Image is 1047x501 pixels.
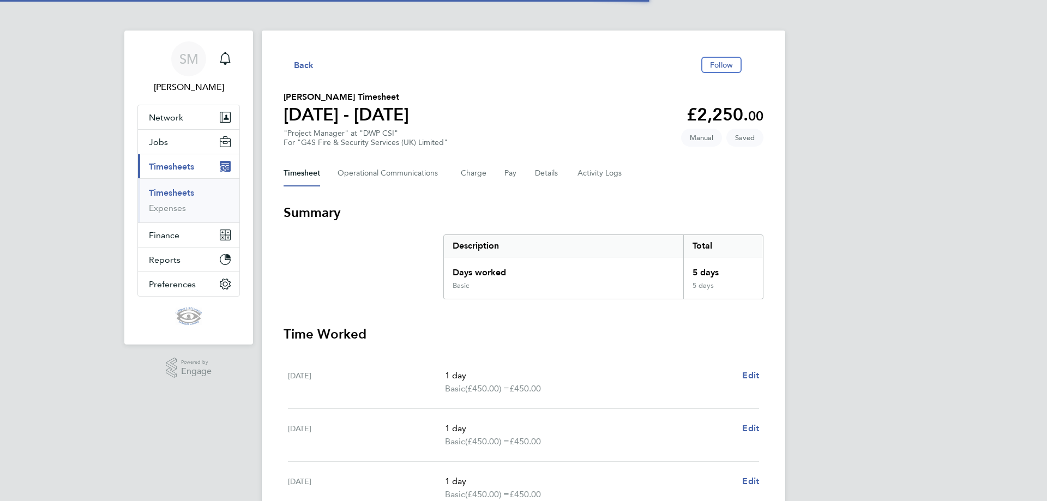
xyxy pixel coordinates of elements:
[681,129,722,147] span: This timesheet was manually created.
[294,59,314,72] span: Back
[284,325,763,343] h3: Time Worked
[149,188,194,198] a: Timesheets
[284,104,409,125] h1: [DATE] - [DATE]
[465,383,509,394] span: (£450.00) =
[149,161,194,172] span: Timesheets
[179,52,198,66] span: SM
[742,422,759,435] a: Edit
[535,160,560,186] button: Details
[742,476,759,486] span: Edit
[138,105,239,129] button: Network
[453,281,469,290] div: Basic
[181,367,212,376] span: Engage
[748,108,763,124] span: 00
[742,369,759,382] a: Edit
[746,62,763,68] button: Timesheets Menu
[461,160,487,186] button: Charge
[149,137,168,147] span: Jobs
[288,475,445,501] div: [DATE]
[138,248,239,271] button: Reports
[445,422,733,435] p: 1 day
[683,281,763,299] div: 5 days
[445,382,465,395] span: Basic
[683,235,763,257] div: Total
[445,475,733,488] p: 1 day
[137,307,240,325] a: Go to home page
[742,475,759,488] a: Edit
[443,234,763,299] div: Summary
[284,138,448,147] div: For "G4S Fire & Security Services (UK) Limited"
[465,436,509,446] span: (£450.00) =
[138,178,239,222] div: Timesheets
[687,104,763,125] app-decimal: £2,250.
[445,435,465,448] span: Basic
[288,369,445,395] div: [DATE]
[445,488,465,501] span: Basic
[444,257,683,281] div: Days worked
[149,203,186,213] a: Expenses
[710,60,733,70] span: Follow
[138,154,239,178] button: Timesheets
[338,160,443,186] button: Operational Communications
[509,436,541,446] span: £450.00
[577,160,623,186] button: Activity Logs
[138,272,239,296] button: Preferences
[124,31,253,345] nav: Main navigation
[465,489,509,499] span: (£450.00) =
[284,160,320,186] button: Timesheet
[683,257,763,281] div: 5 days
[504,160,518,186] button: Pay
[176,307,201,325] img: cis-logo-retina.png
[284,58,314,71] button: Back
[284,90,409,104] h2: [PERSON_NAME] Timesheet
[509,383,541,394] span: £450.00
[284,204,763,221] h3: Summary
[701,57,742,73] button: Follow
[445,369,733,382] p: 1 day
[166,358,212,378] a: Powered byEngage
[149,255,180,265] span: Reports
[137,41,240,94] a: SM[PERSON_NAME]
[137,81,240,94] span: Sue Munro
[444,235,683,257] div: Description
[149,112,183,123] span: Network
[726,129,763,147] span: This timesheet is Saved.
[181,358,212,367] span: Powered by
[284,129,448,147] div: "Project Manager" at "DWP CSI"
[149,279,196,289] span: Preferences
[138,223,239,247] button: Finance
[288,422,445,448] div: [DATE]
[138,130,239,154] button: Jobs
[149,230,179,240] span: Finance
[742,370,759,381] span: Edit
[509,489,541,499] span: £450.00
[742,423,759,433] span: Edit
